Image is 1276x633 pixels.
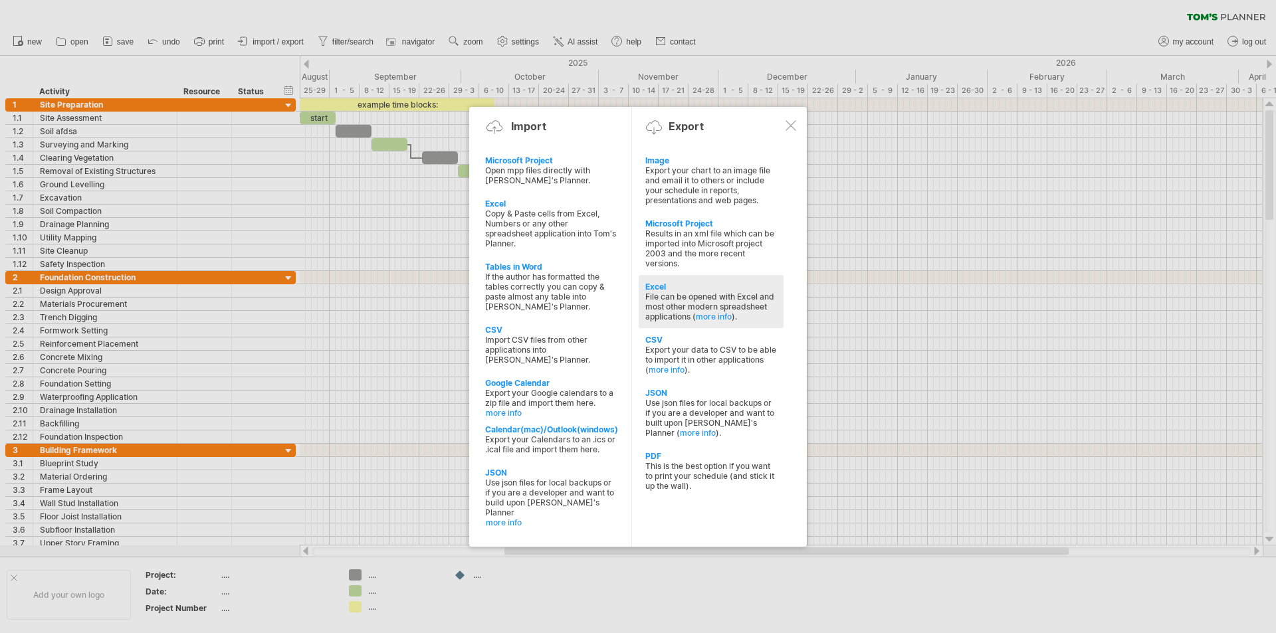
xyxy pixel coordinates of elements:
[486,517,617,527] a: more info
[669,120,704,133] div: Export
[645,388,777,398] div: JSON
[511,120,546,133] div: Import
[645,398,777,438] div: Use json files for local backups or if you are a developer and want to built upon [PERSON_NAME]'s...
[645,155,777,165] div: Image
[485,272,617,312] div: If the author has formatted the tables correctly you can copy & paste almost any table into [PERS...
[485,199,617,209] div: Excel
[485,262,617,272] div: Tables in Word
[645,461,777,491] div: This is the best option if you want to print your schedule (and stick it up the wall).
[485,209,617,248] div: Copy & Paste cells from Excel, Numbers or any other spreadsheet application into Tom's Planner.
[486,408,617,418] a: more info
[645,165,777,205] div: Export your chart to an image file and email it to others or include your schedule in reports, pr...
[645,282,777,292] div: Excel
[645,228,777,268] div: Results in an xml file which can be imported into Microsoft project 2003 and the more recent vers...
[645,335,777,345] div: CSV
[649,365,685,375] a: more info
[680,428,716,438] a: more info
[645,292,777,321] div: File can be opened with Excel and most other modern spreadsheet applications ( ).
[696,312,732,321] a: more info
[645,345,777,375] div: Export your data to CSV to be able to import it in other applications ( ).
[645,451,777,461] div: PDF
[645,219,777,228] div: Microsoft Project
